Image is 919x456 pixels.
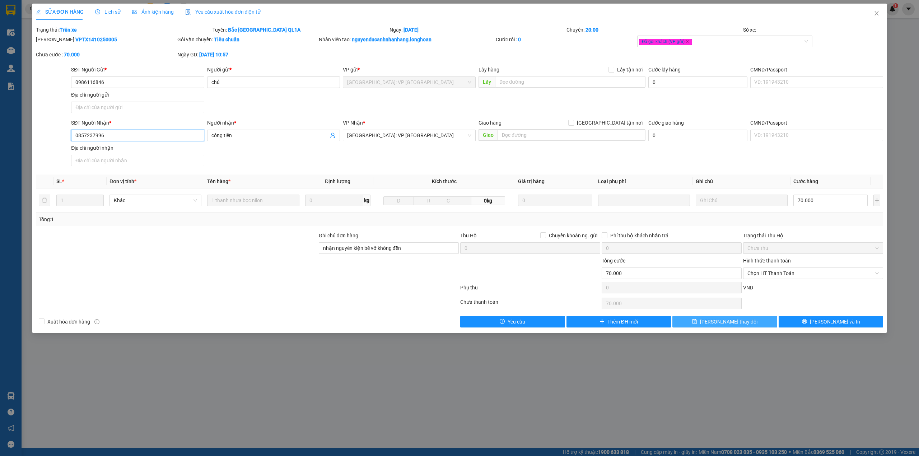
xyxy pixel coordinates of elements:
div: Người gửi [207,66,340,74]
span: SL [56,178,62,184]
th: Loại phụ phí [595,175,693,189]
b: [DATE] [403,27,419,33]
strong: PHIẾU DÁN LÊN HÀNG [51,3,145,13]
div: Địa chỉ người gửi [71,91,204,99]
button: save[PERSON_NAME] thay đổi [672,316,777,327]
div: SĐT Người Nhận [71,119,204,127]
span: Giá trị hàng [518,178,545,184]
b: [DATE] 10:57 [199,52,228,57]
span: Xuất hóa đơn hàng [45,318,93,326]
div: Tuyến: [212,26,389,34]
div: CMND/Passport [750,66,883,74]
button: plusThêm ĐH mới [566,316,671,327]
b: 20:00 [586,27,598,33]
span: Thêm ĐH mới [607,318,638,326]
label: Cước lấy hàng [648,67,681,73]
span: Mã đơn: PYTH1410250003 [3,43,109,53]
button: exclamation-circleYêu cầu [460,316,565,327]
span: Hà Nội: VP Quận Thanh Xuân [347,77,471,88]
span: info-circle [94,319,99,324]
span: Đơn vị tính [109,178,136,184]
b: 70.000 [64,52,80,57]
span: 0kg [471,196,505,205]
div: Số xe: [742,26,884,34]
input: Dọc đường [498,129,645,141]
div: Chưa cước : [36,51,176,59]
b: 0 [518,37,521,42]
span: Yêu cầu [508,318,525,326]
b: Trên xe [60,27,77,33]
span: Lấy [479,76,495,88]
b: VPTX1410250005 [75,37,117,42]
span: Yêu cầu xuất hóa đơn điện tử [185,9,261,15]
span: Chuyển khoản ng. gửi [546,232,600,239]
span: Thu Hộ [460,233,477,238]
span: user-add [330,132,336,138]
span: SỬA ĐƠN HÀNG [36,9,84,15]
input: 0 [518,195,592,206]
span: [PERSON_NAME] thay đổi [700,318,757,326]
div: Địa chỉ người nhận [71,144,204,152]
button: plus [873,195,880,206]
span: kg [363,195,370,206]
button: printer[PERSON_NAME] và In [779,316,883,327]
strong: CSKH: [20,24,38,31]
div: VP gửi [343,66,476,74]
div: Trạng thái: [35,26,212,34]
input: Địa chỉ của người nhận [71,155,204,166]
span: Lịch sử [95,9,121,15]
span: Lấy tận nơi [614,66,645,74]
span: Chưa thu [747,243,879,253]
input: Cước lấy hàng [648,76,747,88]
label: Cước giao hàng [648,120,684,126]
input: Địa chỉ của người gửi [71,102,204,113]
span: clock-circle [95,9,100,14]
span: Ngày in phiếu: 16:23 ngày [48,14,148,22]
span: Lấy hàng [479,67,499,73]
div: Tổng: 1 [39,215,354,223]
span: Phí thu hộ khách nhận trả [607,232,671,239]
label: Hình thức thanh toán [743,258,791,264]
div: CMND/Passport [750,119,883,127]
span: [PHONE_NUMBER] [3,24,55,37]
span: picture [132,9,137,14]
div: Phụ thu [459,284,601,296]
div: Nhân viên tạo: [319,36,494,43]
span: Ảnh kiện hàng [132,9,174,15]
th: Ghi chú [693,175,790,189]
input: Dọc đường [495,76,645,88]
b: Bắc [GEOGRAPHIC_DATA] QL1A [228,27,300,33]
span: Khác [114,195,197,206]
input: R [414,196,444,205]
div: Ngày GD: [177,51,317,59]
span: Cước hàng [793,178,818,184]
span: plus [600,319,605,325]
div: [PERSON_NAME]: [36,36,176,43]
span: Đã gọi khách (VP gửi) [639,39,692,45]
span: Tổng cước [602,258,625,264]
div: Chuyến: [566,26,743,34]
span: printer [802,319,807,325]
input: VD: Bàn, Ghế [207,195,299,206]
span: Tên hàng [207,178,230,184]
input: Ghi chú đơn hàng [319,242,459,254]
button: delete [39,195,50,206]
span: Định lượng [325,178,350,184]
b: Tiêu chuẩn [214,37,239,42]
div: Cước rồi : [496,36,636,43]
div: Chưa thanh toán [459,298,601,311]
span: exclamation-circle [500,319,505,325]
span: Giao hàng [479,120,502,126]
div: SĐT Người Gửi [71,66,204,74]
span: close [686,40,689,43]
div: Ngày: [389,26,566,34]
label: Ghi chú đơn hàng [319,233,358,238]
button: Close [867,4,887,24]
span: Chọn HT Thanh Toán [747,268,879,279]
span: VND [743,285,753,290]
span: Phú Yên: VP Tuy Hòa [347,130,471,141]
input: D [383,196,414,205]
input: Ghi Chú [696,195,788,206]
div: Trạng thái Thu Hộ [743,232,883,239]
span: VP Nhận [343,120,363,126]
